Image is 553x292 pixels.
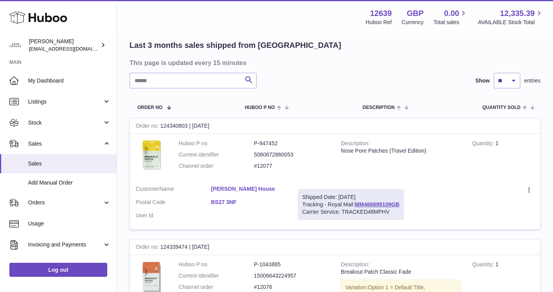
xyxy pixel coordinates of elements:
dt: Huboo P no [179,140,254,147]
img: admin@skinchoice.com [9,39,21,51]
strong: GBP [407,8,424,19]
a: MM466899109GB [355,201,399,208]
strong: Quantity [472,140,496,148]
span: [EMAIL_ADDRESS][DOMAIN_NAME] [29,46,115,52]
div: Currency [402,19,424,26]
h3: This page is updated every 15 minutes [129,58,539,67]
span: Total sales [433,19,468,26]
dt: Channel order [179,283,254,291]
dt: Name [136,185,211,195]
div: [PERSON_NAME] [29,38,99,53]
span: Order No [137,105,163,110]
dd: 15006643224957 [254,272,329,280]
div: Shipped Date: [DATE] [302,193,399,201]
span: Usage [28,220,111,227]
td: 1 [466,134,540,179]
a: 12,335.39 AVAILABLE Stock Total [478,8,544,26]
dd: 5060872860053 [254,151,329,158]
a: BS27 3NF [211,199,286,206]
dd: P-947452 [254,140,329,147]
div: Breakout Patch Classic Fade [341,268,461,276]
strong: Description [341,261,370,269]
dt: Current identifier [179,272,254,280]
span: Listings [28,98,103,106]
strong: Order no [136,244,160,252]
a: [PERSON_NAME] House [211,185,286,193]
dt: Postal Code [136,199,211,208]
dt: Huboo P no [179,261,254,268]
div: Tracking - Royal Mail: [298,189,404,220]
span: My Dashboard [28,77,111,84]
a: 0.00 Total sales [433,8,468,26]
div: 124340803 | [DATE] [130,118,540,134]
dt: Current identifier [179,151,254,158]
label: Show [475,77,490,84]
span: 0.00 [444,8,459,19]
span: Sales [28,160,111,167]
span: Huboo P no [245,105,275,110]
span: Customer [136,186,160,192]
span: Option 1 = Default Title; [368,284,425,290]
div: Huboo Ref [366,19,392,26]
strong: Order no [136,123,160,131]
a: Log out [9,263,107,277]
span: Stock [28,119,103,127]
span: Invoicing and Payments [28,241,103,248]
div: Carrier Service: TRACKED48MPHV [302,208,399,216]
span: AVAILABLE Stock Total [478,19,544,26]
dd: #12077 [254,162,329,170]
span: entries [524,77,541,84]
span: Description [363,105,395,110]
span: Sales [28,140,103,148]
strong: Quantity [472,261,496,269]
dd: #12076 [254,283,329,291]
strong: 12639 [370,8,392,19]
div: Nose Pore Patches (Travel Edition) [341,147,461,155]
dt: User Id [136,212,211,219]
span: Quantity Sold [482,105,521,110]
span: 12,335.39 [500,8,535,19]
strong: Description [341,140,370,148]
span: Add Manual Order [28,179,111,186]
dd: P-1043885 [254,261,329,268]
div: 124339474 | [DATE] [130,239,540,255]
img: 1707491060.jpg [136,140,167,171]
h2: Last 3 months sales shipped from [GEOGRAPHIC_DATA] [129,40,341,51]
span: Orders [28,199,103,206]
dt: Channel order [179,162,254,170]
